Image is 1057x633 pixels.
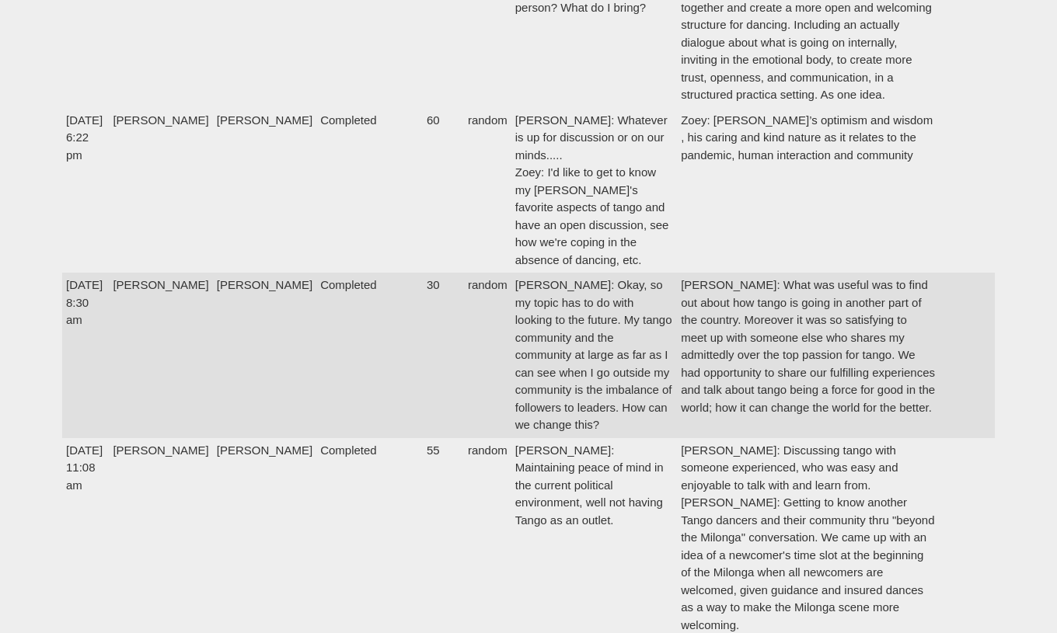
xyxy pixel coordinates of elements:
[213,108,316,273] td: [PERSON_NAME]
[677,108,940,273] td: Zoey: [PERSON_NAME]’s optimism and wisdom , his caring and kind nature as it relates to the pande...
[464,108,511,273] td: random
[316,273,423,438] td: Completed
[511,108,677,273] td: [PERSON_NAME]: Whatever is up for discussion or on our minds..... Zoey: I'd like to get to know m...
[213,273,316,438] td: [PERSON_NAME]
[316,108,423,273] td: Completed
[423,273,464,438] td: 30
[677,273,940,438] td: [PERSON_NAME]: What was useful was to find out about how tango is going in another part of the co...
[109,273,212,438] td: [PERSON_NAME]
[511,273,677,438] td: [PERSON_NAME]: Okay, so my topic has to do with looking to the future. My tango community and the...
[464,273,511,438] td: random
[423,108,464,273] td: 60
[62,108,109,273] td: [DATE] 6:22 pm
[62,273,109,438] td: [DATE] 8:30 am
[109,108,212,273] td: [PERSON_NAME]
